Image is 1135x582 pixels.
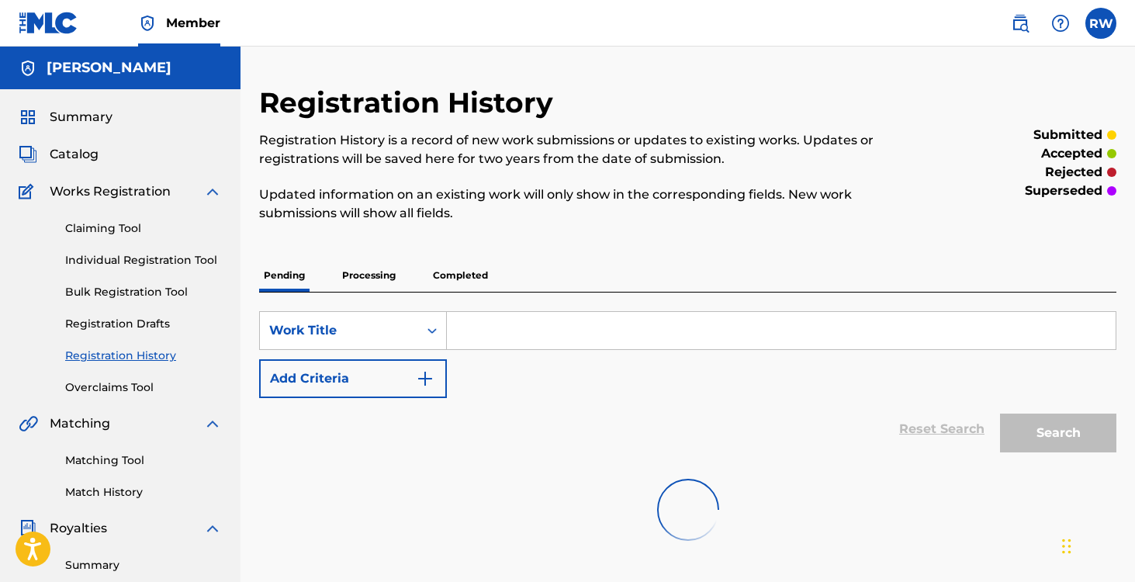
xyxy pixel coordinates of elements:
[1062,523,1071,570] div: Drag
[19,108,112,126] a: SummarySummary
[1041,144,1102,163] p: accepted
[19,414,38,433] img: Matching
[19,519,37,538] img: Royalties
[259,259,310,292] p: Pending
[1045,8,1076,39] div: Help
[65,252,222,268] a: Individual Registration Tool
[259,85,561,120] h2: Registration History
[259,359,447,398] button: Add Criteria
[50,145,99,164] span: Catalog
[1092,365,1135,490] iframe: Resource Center
[416,369,434,388] img: 9d2ae6d4665cec9f34b9.svg
[50,108,112,126] span: Summary
[203,414,222,433] img: expand
[65,379,222,396] a: Overclaims Tool
[65,284,222,300] a: Bulk Registration Tool
[1051,14,1070,33] img: help
[65,484,222,501] a: Match History
[50,182,171,201] span: Works Registration
[19,12,78,34] img: MLC Logo
[19,145,99,164] a: CatalogCatalog
[65,348,222,364] a: Registration History
[65,452,222,469] a: Matching Tool
[269,321,409,340] div: Work Title
[1005,8,1036,39] a: Public Search
[259,311,1116,460] form: Search Form
[19,59,37,78] img: Accounts
[65,220,222,237] a: Claiming Tool
[47,59,171,77] h5: Reuben Whetten
[50,414,110,433] span: Matching
[337,259,400,292] p: Processing
[1033,126,1102,144] p: submitted
[50,519,107,538] span: Royalties
[1025,182,1102,200] p: superseded
[1057,508,1135,582] iframe: Chat Widget
[259,185,919,223] p: Updated information on an existing work will only show in the corresponding fields. New work subm...
[19,182,39,201] img: Works Registration
[1085,8,1116,39] div: User Menu
[428,259,493,292] p: Completed
[166,14,220,32] span: Member
[1011,14,1029,33] img: search
[1045,163,1102,182] p: rejected
[203,519,222,538] img: expand
[65,557,222,573] a: Summary
[19,108,37,126] img: Summary
[65,316,222,332] a: Registration Drafts
[203,182,222,201] img: expand
[657,479,719,541] img: preloader
[259,131,919,168] p: Registration History is a record of new work submissions or updates to existing works. Updates or...
[138,14,157,33] img: Top Rightsholder
[19,145,37,164] img: Catalog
